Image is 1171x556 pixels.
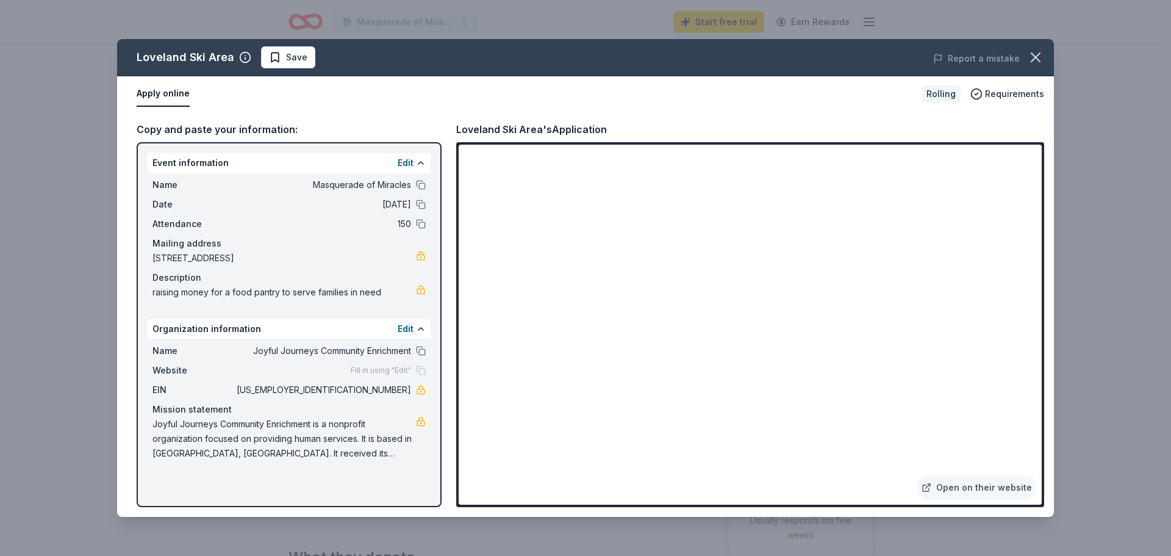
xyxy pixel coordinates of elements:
span: Fill in using "Edit" [351,366,411,375]
div: Rolling [922,85,961,103]
span: 150 [234,217,411,231]
iframe: To enrich screen reader interactions, please activate Accessibility in Grammarly extension settings [459,145,1042,505]
span: Joyful Journeys Community Enrichment [234,344,411,358]
span: Masquerade of Miracles [234,178,411,192]
div: Loveland Ski Area's Application [456,121,607,137]
span: Website [152,363,234,378]
span: Save [286,50,307,65]
div: Event information [148,153,431,173]
div: Copy and paste your information: [137,121,442,137]
span: Name [152,344,234,358]
div: Mailing address [152,236,426,251]
button: Requirements [970,87,1044,101]
div: Organization information [148,319,431,339]
button: Apply online [137,81,190,107]
div: Description [152,270,426,285]
button: Edit [398,322,414,336]
button: Edit [398,156,414,170]
span: [STREET_ADDRESS] [152,251,416,265]
button: Save [261,46,315,68]
span: Attendance [152,217,234,231]
span: Requirements [985,87,1044,101]
span: raising money for a food pantry to serve families in need [152,285,416,300]
span: [DATE] [234,197,411,212]
span: Name [152,178,234,192]
div: Mission statement [152,402,426,417]
a: Open on their website [917,475,1037,500]
span: Joyful Journeys Community Enrichment is a nonprofit organization focused on providing human servi... [152,417,416,461]
span: Date [152,197,234,212]
span: [US_EMPLOYER_IDENTIFICATION_NUMBER] [234,383,411,397]
span: EIN [152,383,234,397]
button: Report a mistake [933,51,1020,66]
div: Loveland Ski Area [137,48,234,67]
